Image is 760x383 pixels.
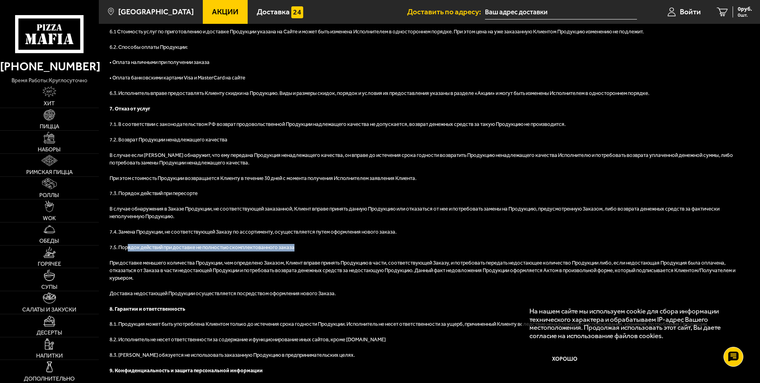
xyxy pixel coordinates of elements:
[110,74,749,82] p: • Оплата банковскими картами Visa и MasterCard на сайте
[110,121,749,128] p: 7.1. В соответствии с законодательством РФ возврат продовольственной Продукции надлежащего качест...
[110,152,749,167] p: В случае если [PERSON_NAME] обнаружит, что ему передана Продукция ненадлежащего качества, он впра...
[26,169,73,175] span: Римская пицца
[110,228,749,236] p: 7.4. Замена Продукции, не соответствующей Заказу по ассортименту, осуществляется путем оформления...
[110,352,749,359] p: 8.3. [PERSON_NAME] обязуется не использовать заказанную Продукцию в предпринимательских целях.
[529,307,737,340] p: На нашем сайте мы используем cookie для сбора информации технического характера и обрабатываем IP...
[110,59,749,66] p: • Оплата наличными при получении заказа
[110,306,185,312] b: 8. Гарантии и ответственность
[738,6,752,12] span: 0 руб.
[43,215,56,221] span: WOK
[291,6,303,18] img: 15daf4d41897b9f0e9f617042186c801.svg
[110,28,749,36] p: 6.1 Стоимость услуг по приготовлению и доставке Продукции указана на Сайте и может быть изменена ...
[24,376,75,381] span: Дополнительно
[110,290,749,298] p: Доставка недостающей Продукции осуществляется посредством оформления нового Заказа.
[36,353,63,358] span: Напитки
[257,8,290,15] span: Доставка
[110,368,263,373] b: 9. Конфиденциальность и защита персональной информации
[110,259,749,282] p: При доставке меньшего количества Продукции, чем определено Заказом, Клиент вправе принять Продукц...
[40,124,59,129] span: Пицца
[39,238,59,244] span: Обеды
[110,321,749,328] p: 8.1. Продукция может быть употреблена Клиентом только до истечения срока годности Продукции. Испо...
[110,190,749,197] p: 7.3. Порядок действий при пересорте
[529,348,601,371] button: Хорошо
[110,175,749,182] p: При этом стоимость Продукции возвращается Клиенту в течение 30 дней с момента получения Исполните...
[118,8,194,15] span: [GEOGRAPHIC_DATA]
[485,5,637,19] input: Ваш адрес доставки
[680,8,701,15] span: Войти
[110,336,749,344] p: 8.2. Исполнитель не несет ответственности за содержание и функционирование иных сайтов, кроме [DO...
[110,205,749,221] p: В случае обнаружения в Заказе Продукции, не соответствующей заказанной, Клиент вправе принять дан...
[110,244,749,251] p: 7.5. Порядок действий при доставке не полностью скомплектованного заказа
[44,101,55,106] span: Хит
[38,261,61,267] span: Горячее
[407,8,485,15] span: Доставить по адресу:
[738,13,752,17] span: 0 шт.
[37,330,62,335] span: Десерты
[110,136,749,144] p: 7.2. Возврат Продукции ненадлежащего качества
[38,147,61,152] span: Наборы
[110,106,150,112] b: 7. Отказ от услуг
[110,90,749,97] p: 6.3. Исполнитель вправе предоставлять Клиенту скидки на Продукцию. Виды и размеры скидок, порядок...
[41,284,58,290] span: Супы
[212,8,239,15] span: Акции
[22,307,76,312] span: Салаты и закуски
[39,192,59,198] span: Роллы
[110,44,749,51] p: 6.2. Способы оплаты Продукции:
